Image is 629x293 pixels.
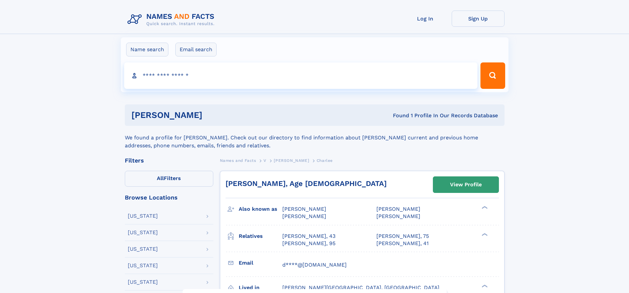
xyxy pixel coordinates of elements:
[399,11,452,27] a: Log In
[128,230,158,235] div: [US_STATE]
[452,11,505,27] a: Sign Up
[480,205,488,210] div: ❯
[376,240,429,247] a: [PERSON_NAME], 41
[125,195,213,201] div: Browse Locations
[480,62,505,89] button: Search Button
[128,263,158,268] div: [US_STATE]
[282,206,326,212] span: [PERSON_NAME]
[282,240,335,247] a: [PERSON_NAME], 95
[125,171,213,187] label: Filters
[282,284,439,291] span: [PERSON_NAME][GEOGRAPHIC_DATA], [GEOGRAPHIC_DATA]
[480,232,488,237] div: ❯
[282,233,335,240] a: [PERSON_NAME], 43
[480,284,488,288] div: ❯
[124,62,478,89] input: search input
[263,156,266,165] a: V
[282,213,326,219] span: [PERSON_NAME]
[433,177,499,193] a: View Profile
[450,177,482,192] div: View Profile
[128,279,158,285] div: [US_STATE]
[274,158,309,163] span: [PERSON_NAME]
[125,158,213,164] div: Filters
[376,213,420,219] span: [PERSON_NAME]
[128,246,158,252] div: [US_STATE]
[317,158,333,163] span: Charlee
[128,213,158,219] div: [US_STATE]
[376,206,420,212] span: [PERSON_NAME]
[226,179,387,188] a: [PERSON_NAME], Age [DEMOGRAPHIC_DATA]
[263,158,266,163] span: V
[274,156,309,165] a: [PERSON_NAME]
[126,43,168,56] label: Name search
[131,111,298,119] h1: [PERSON_NAME]
[220,156,256,165] a: Names and Facts
[239,257,282,269] h3: Email
[376,233,429,240] a: [PERSON_NAME], 75
[125,11,220,28] img: Logo Names and Facts
[297,112,498,119] div: Found 1 Profile In Our Records Database
[239,203,282,215] h3: Also known as
[157,175,164,181] span: All
[125,126,505,150] div: We found a profile for [PERSON_NAME]. Check out our directory to find information about [PERSON_N...
[239,231,282,242] h3: Relatives
[175,43,217,56] label: Email search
